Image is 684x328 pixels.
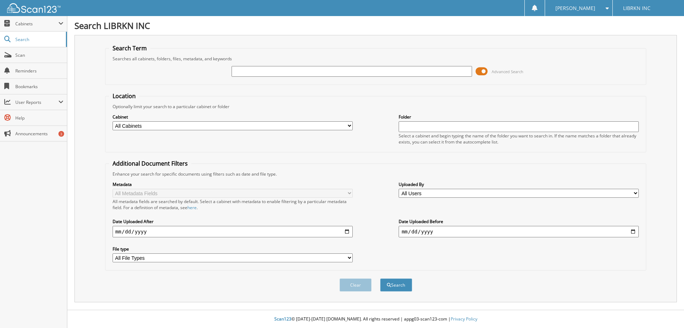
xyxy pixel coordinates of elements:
[109,104,643,110] div: Optionally limit your search to a particular cabinet or folder
[15,68,63,74] span: Reminders
[399,133,639,145] div: Select a cabinet and begin typing the name of the folder you want to search in. If the name match...
[113,198,353,211] div: All metadata fields are searched by default. Select a cabinet with metadata to enable filtering b...
[399,114,639,120] label: Folder
[109,160,191,167] legend: Additional Document Filters
[15,21,58,27] span: Cabinets
[58,131,64,137] div: 3
[399,226,639,237] input: end
[113,246,353,252] label: File type
[555,6,595,10] span: [PERSON_NAME]
[15,36,62,42] span: Search
[15,131,63,137] span: Announcements
[623,6,651,10] span: LIBRKN INC
[380,278,412,292] button: Search
[74,20,677,31] h1: Search LIBRKN INC
[274,316,291,322] span: Scan123
[113,114,353,120] label: Cabinet
[109,92,139,100] legend: Location
[67,311,684,328] div: © [DATE]-[DATE] [DOMAIN_NAME]. All rights reserved | appg03-scan123-com |
[15,84,63,90] span: Bookmarks
[109,56,643,62] div: Searches all cabinets, folders, files, metadata, and keywords
[399,218,639,224] label: Date Uploaded Before
[113,181,353,187] label: Metadata
[340,278,372,292] button: Clear
[492,69,523,74] span: Advanced Search
[15,115,63,121] span: Help
[451,316,477,322] a: Privacy Policy
[109,44,150,52] legend: Search Term
[15,52,63,58] span: Scan
[7,3,61,13] img: scan123-logo-white.svg
[187,205,197,211] a: here
[113,226,353,237] input: start
[109,171,643,177] div: Enhance your search for specific documents using filters such as date and file type.
[399,181,639,187] label: Uploaded By
[113,218,353,224] label: Date Uploaded After
[15,99,58,105] span: User Reports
